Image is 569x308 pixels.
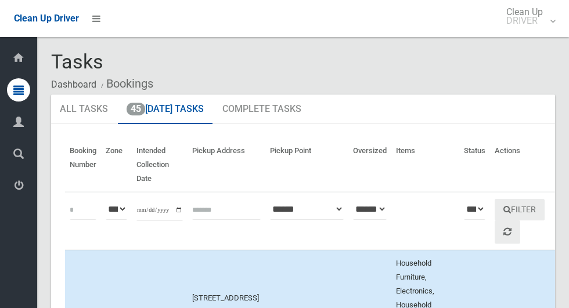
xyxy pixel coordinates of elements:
th: Status [459,138,490,192]
th: Zone [101,138,132,192]
a: 45[DATE] Tasks [118,95,213,125]
small: DRIVER [506,16,543,25]
th: Actions [490,138,555,192]
th: Intended Collection Date [132,138,188,192]
a: All Tasks [51,95,117,125]
span: 45 [127,103,145,115]
span: Tasks [51,50,103,73]
a: Complete Tasks [214,95,310,125]
th: Pickup Point [265,138,348,192]
a: Clean Up Driver [14,10,79,27]
a: Dashboard [51,79,96,90]
th: Items [391,138,459,192]
li: Bookings [98,73,153,95]
span: Clean Up Driver [14,13,79,24]
button: Filter [495,199,545,220]
th: Oversized [348,138,391,192]
span: Clean Up [500,8,554,25]
th: Pickup Address [188,138,265,192]
th: Booking Number [65,138,101,192]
